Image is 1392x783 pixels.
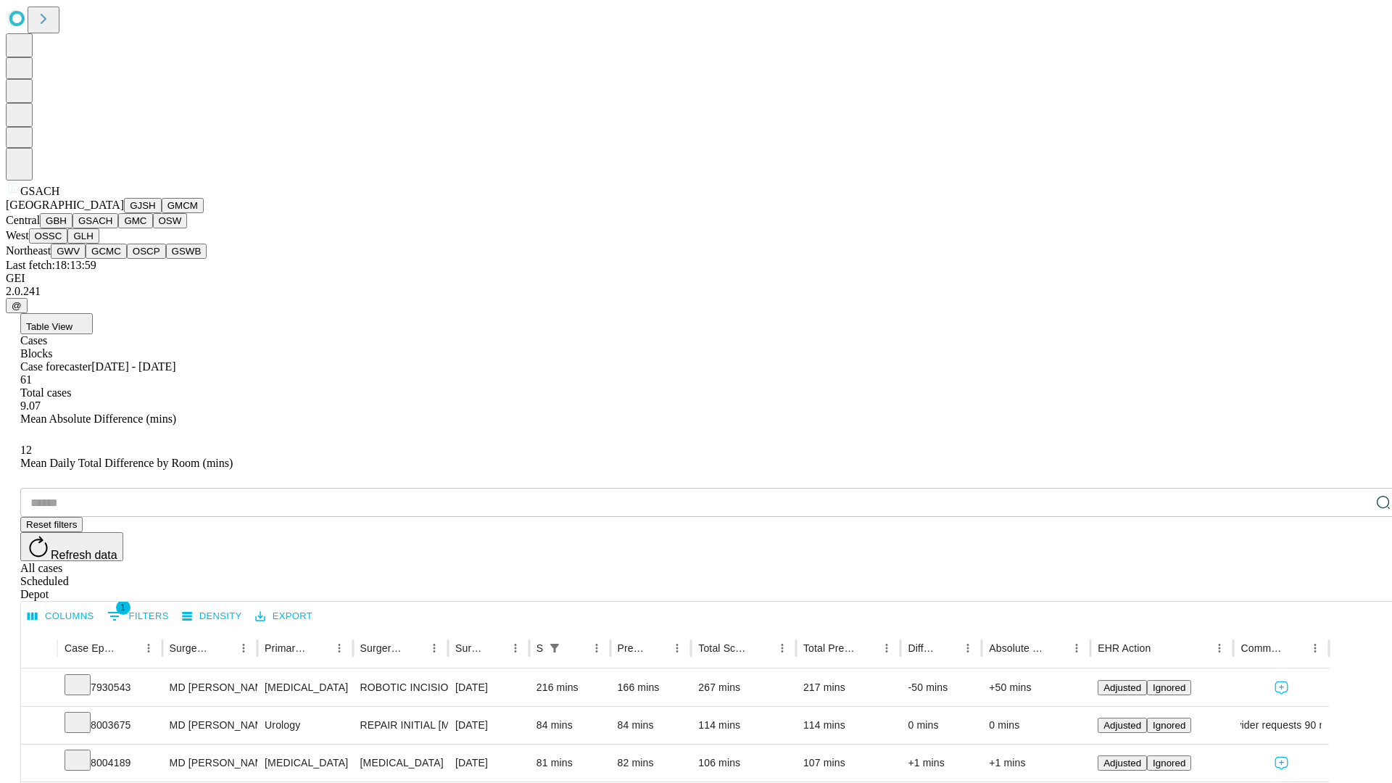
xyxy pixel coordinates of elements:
[166,244,207,259] button: GSWB
[28,751,50,776] button: Expand
[1153,758,1185,768] span: Ignored
[618,642,646,654] div: Predicted In Room Duration
[20,373,32,386] span: 61
[618,707,684,744] div: 84 mins
[360,707,441,744] div: REPAIR INITIAL [MEDICAL_DATA] REDUCIBLE AGE [DEMOGRAPHIC_DATA] OR MORE
[20,386,71,399] span: Total cases
[1153,720,1185,731] span: Ignored
[118,638,138,658] button: Sort
[536,642,543,654] div: Scheduled In Room Duration
[1098,680,1147,695] button: Adjusted
[265,707,345,744] div: Urology
[170,707,250,744] div: MD [PERSON_NAME] Md
[618,745,684,782] div: 82 mins
[213,638,233,658] button: Sort
[252,605,316,628] button: Export
[989,642,1045,654] div: Absolute Difference
[6,199,124,211] span: [GEOGRAPHIC_DATA]
[536,745,603,782] div: 81 mins
[309,638,329,658] button: Sort
[1098,642,1151,654] div: EHR Action
[937,638,958,658] button: Sort
[908,669,974,706] div: -50 mins
[958,638,978,658] button: Menu
[24,605,98,628] button: Select columns
[1103,682,1141,693] span: Adjusted
[1046,638,1066,658] button: Sort
[360,642,402,654] div: Surgery Name
[138,638,159,658] button: Menu
[698,642,750,654] div: Total Scheduled Duration
[1103,758,1141,768] span: Adjusted
[26,519,77,530] span: Reset filters
[162,198,204,213] button: GMCM
[803,642,855,654] div: Total Predicted Duration
[536,669,603,706] div: 216 mins
[91,360,175,373] span: [DATE] - [DATE]
[20,457,233,469] span: Mean Daily Total Difference by Room (mins)
[877,638,897,658] button: Menu
[1153,682,1185,693] span: Ignored
[127,244,166,259] button: OSCP
[170,642,212,654] div: Surgeon Name
[1147,680,1191,695] button: Ignored
[26,321,72,332] span: Table View
[12,300,22,311] span: @
[360,669,441,706] div: ROBOTIC INCISIONAL/VENTRAL/UMBILICAL [MEDICAL_DATA] INITIAL 3-10 CM INCARCERATED/STRANGULATED
[265,642,307,654] div: Primary Service
[40,213,72,228] button: GBH
[28,713,50,739] button: Expand
[618,669,684,706] div: 166 mins
[51,244,86,259] button: GWV
[124,198,162,213] button: GJSH
[455,669,522,706] div: [DATE]
[1305,638,1325,658] button: Menu
[20,399,41,412] span: 9.07
[65,669,155,706] div: 7930543
[752,638,772,658] button: Sort
[908,707,974,744] div: 0 mins
[908,745,974,782] div: +1 mins
[65,642,117,654] div: Case Epic Id
[170,745,250,782] div: MD [PERSON_NAME] Md
[698,669,789,706] div: 267 mins
[1098,755,1147,771] button: Adjusted
[647,638,667,658] button: Sort
[544,638,565,658] button: Show filters
[265,745,345,782] div: [MEDICAL_DATA]
[404,638,424,658] button: Sort
[1147,755,1191,771] button: Ignored
[505,638,526,658] button: Menu
[698,707,789,744] div: 114 mins
[20,444,32,456] span: 12
[1209,638,1230,658] button: Menu
[116,600,130,615] span: 1
[67,228,99,244] button: GLH
[72,213,118,228] button: GSACH
[6,285,1386,298] div: 2.0.241
[1222,707,1341,744] span: provider requests 90 mins
[20,360,91,373] span: Case forecaster
[29,228,68,244] button: OSSC
[803,707,894,744] div: 114 mins
[908,642,936,654] div: Difference
[536,707,603,744] div: 84 mins
[485,638,505,658] button: Sort
[51,549,117,561] span: Refresh data
[1066,638,1087,658] button: Menu
[6,298,28,313] button: @
[233,638,254,658] button: Menu
[856,638,877,658] button: Sort
[989,745,1083,782] div: +1 mins
[20,532,123,561] button: Refresh data
[28,676,50,701] button: Expand
[455,707,522,744] div: [DATE]
[544,638,565,658] div: 1 active filter
[772,638,792,658] button: Menu
[6,259,96,271] span: Last fetch: 18:13:59
[265,669,345,706] div: [MEDICAL_DATA]
[989,707,1083,744] div: 0 mins
[6,214,40,226] span: Central
[118,213,152,228] button: GMC
[104,605,173,628] button: Show filters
